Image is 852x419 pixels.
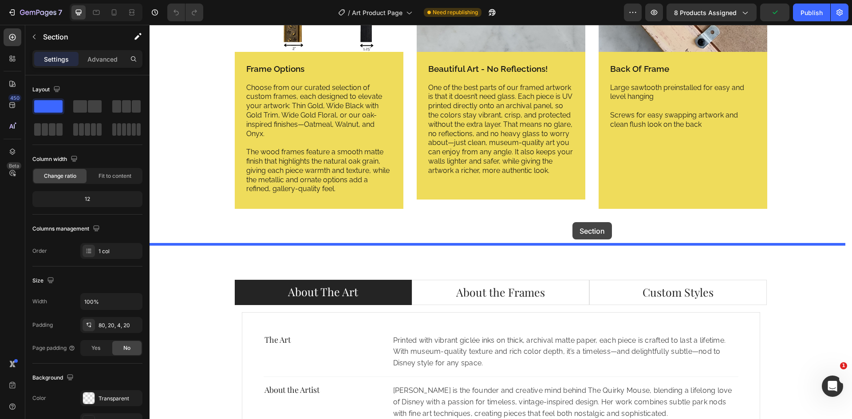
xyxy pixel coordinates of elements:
[34,193,141,205] div: 12
[150,25,852,419] iframe: Design area
[433,8,478,16] span: Need republishing
[801,8,823,17] div: Publish
[667,4,757,21] button: 8 products assigned
[99,247,140,255] div: 1 col
[32,275,56,287] div: Size
[32,394,46,402] div: Color
[87,55,118,64] p: Advanced
[32,84,62,96] div: Layout
[44,55,69,64] p: Settings
[840,362,847,369] span: 1
[822,376,843,397] iframe: Intercom live chat
[99,321,140,329] div: 80, 20, 4, 20
[32,321,53,329] div: Padding
[167,4,203,21] div: Undo/Redo
[793,4,830,21] button: Publish
[348,8,350,17] span: /
[32,223,102,235] div: Columns management
[81,294,142,309] input: Auto
[32,298,47,305] div: Width
[674,8,737,17] span: 8 products assigned
[32,372,75,384] div: Background
[7,162,21,169] div: Beta
[32,153,79,165] div: Column width
[44,172,76,180] span: Change ratio
[99,395,140,403] div: Transparent
[43,31,116,42] p: Section
[99,172,131,180] span: Fit to content
[32,247,47,255] div: Order
[4,4,66,21] button: 7
[91,344,100,352] span: Yes
[352,8,402,17] span: Art Product Page
[58,7,62,18] p: 7
[123,344,130,352] span: No
[8,94,21,102] div: 450
[32,344,75,352] div: Page padding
